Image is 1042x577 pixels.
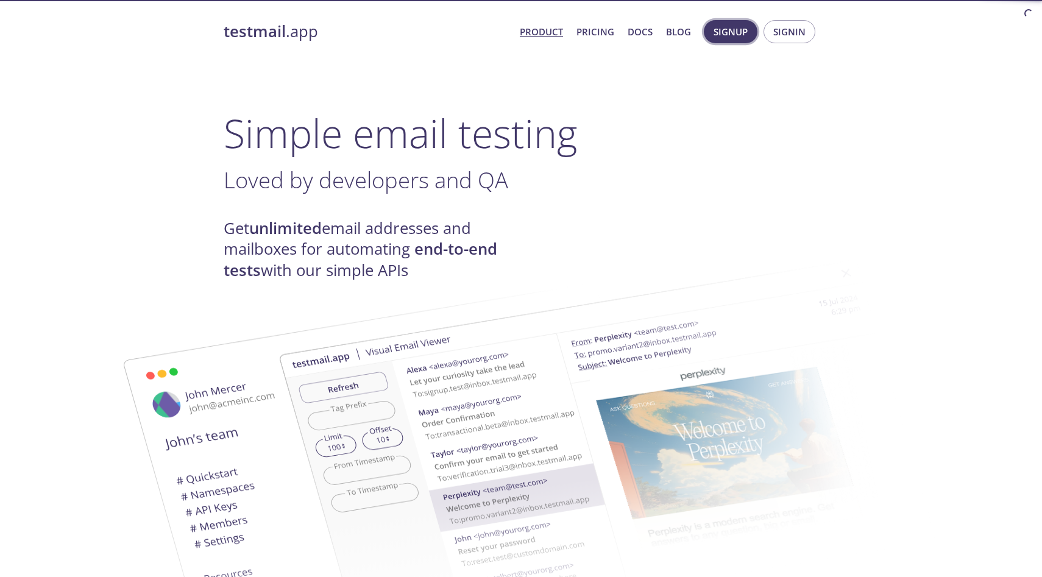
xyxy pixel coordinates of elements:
[224,110,818,157] h1: Simple email testing
[714,24,748,40] span: Signup
[666,24,691,40] a: Blog
[773,24,806,40] span: Signin
[224,21,510,42] a: testmail.app
[224,218,521,281] h4: Get email addresses and mailboxes for automating with our simple APIs
[628,24,653,40] a: Docs
[576,24,614,40] a: Pricing
[520,24,563,40] a: Product
[224,21,286,42] strong: testmail
[249,218,322,239] strong: unlimited
[764,20,815,43] button: Signin
[224,238,497,280] strong: end-to-end tests
[224,165,508,195] span: Loved by developers and QA
[704,20,757,43] button: Signup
